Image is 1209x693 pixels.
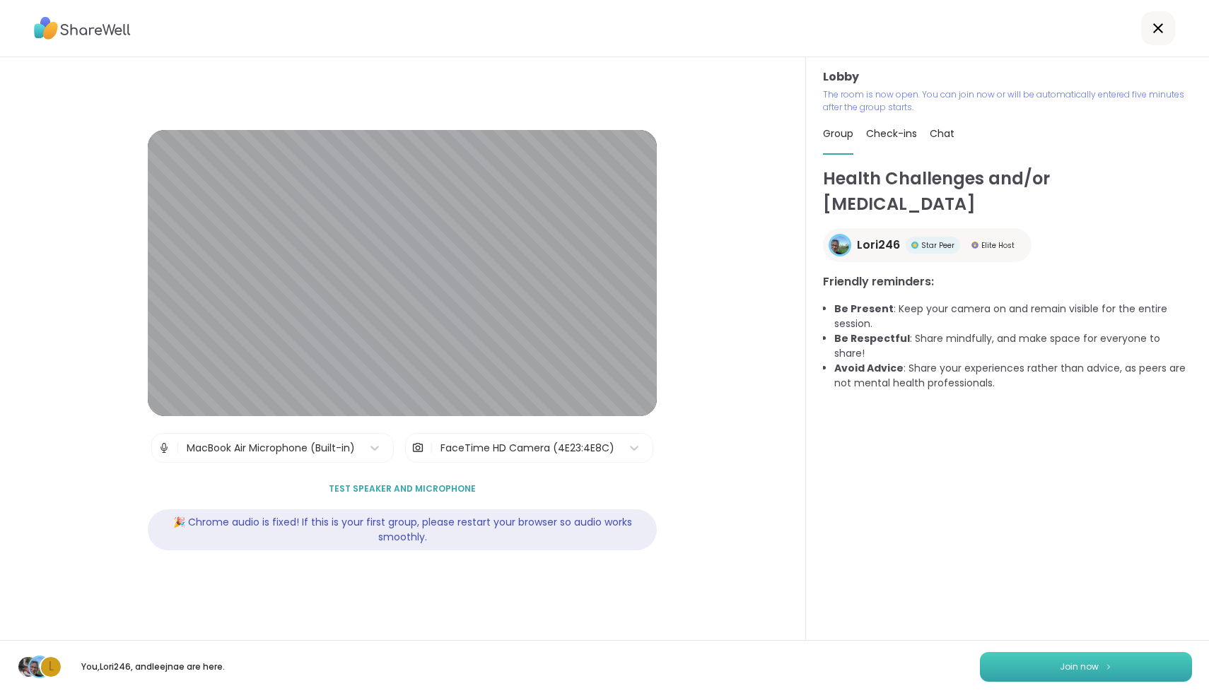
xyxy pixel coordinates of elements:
[323,474,481,504] button: Test speaker and microphone
[834,302,894,316] b: Be Present
[834,302,1192,331] li: : Keep your camera on and remain visible for the entire session.
[30,657,49,677] img: Lori246
[834,331,1192,361] li: : Share mindfully, and make space for everyone to share!
[823,69,1192,85] h3: Lobby
[971,242,979,249] img: Elite Host
[1060,661,1099,673] span: Join now
[49,658,54,676] span: l
[834,361,904,375] b: Avoid Advice
[411,434,424,462] img: Camera
[834,361,1192,391] li: : Share your experiences rather than advice, as peers are not mental health professionals.
[823,88,1192,114] p: The room is now open. You can join now or will be automatically entered five minutes after the gr...
[176,434,180,462] span: |
[823,228,1032,262] a: Lori246Lori246Star PeerStar PeerElite HostElite Host
[187,441,355,456] div: MacBook Air Microphone (Built-in)
[823,126,853,141] span: Group
[981,240,1015,251] span: Elite Host
[430,434,433,462] span: |
[18,657,38,677] img: anchor
[866,126,917,141] span: Check-ins
[911,242,918,249] img: Star Peer
[831,236,849,254] img: Lori246
[921,240,954,251] span: Star Peer
[857,237,900,254] span: Lori246
[834,331,910,345] b: Be Respectful
[329,482,476,495] span: Test speaker and microphone
[823,166,1192,217] h1: Health Challenges and/or [MEDICAL_DATA]
[74,661,232,673] p: You, Lori246 , and leejnae are here.
[34,12,131,45] img: ShareWell Logo
[1104,663,1113,670] img: ShareWell Logomark
[158,434,170,462] img: Microphone
[823,273,1192,290] h3: Friendly reminders:
[980,652,1192,682] button: Join now
[930,126,954,141] span: Chat
[148,509,657,550] div: 🎉 Chrome audio is fixed! If this is your first group, please restart your browser so audio works ...
[440,441,614,456] div: FaceTime HD Camera (4E23:4E8C)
